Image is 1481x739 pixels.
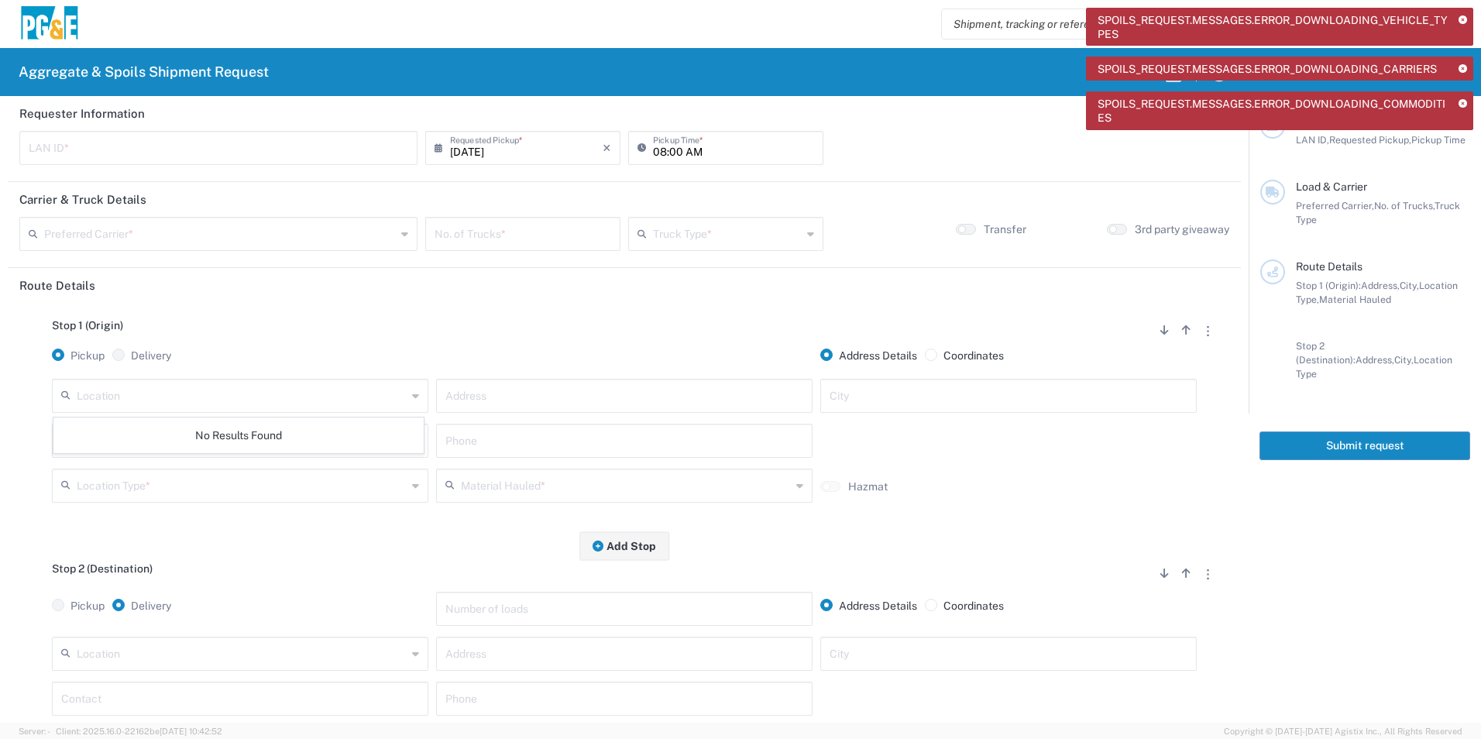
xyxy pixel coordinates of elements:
span: SPOILS_REQUEST.MESSAGES.ERROR_DOWNLOADING_CARRIERS [1098,62,1437,76]
input: Shipment, tracking or reference number [942,9,1343,39]
label: Address Details [820,349,917,363]
span: Client: 2025.16.0-22162be [56,727,222,736]
div: No Results Found [53,418,424,453]
h2: Carrier & Truck Details [19,192,146,208]
span: Address, [1356,354,1394,366]
span: Load & Carrier [1296,180,1367,193]
label: Coordinates [925,599,1004,613]
span: Server: - [19,727,49,736]
span: Stop 2 (Destination): [1296,340,1356,366]
span: Preferred Carrier, [1296,200,1374,211]
img: pge [19,6,81,43]
h2: Route Details [19,278,95,294]
span: City, [1400,280,1419,291]
span: No. of Trucks, [1374,200,1435,211]
label: Transfer [984,222,1026,236]
span: Stop 1 (Origin): [1296,280,1361,291]
h2: Requester Information [19,106,145,122]
span: SPOILS_REQUEST.MESSAGES.ERROR_DOWNLOADING_VEHICLE_TYPES [1098,13,1448,41]
h2: Aggregate & Spoils Shipment Request [19,63,269,81]
span: Stop 1 (Origin) [52,319,123,332]
span: Address, [1361,280,1400,291]
span: Stop 2 (Destination) [52,562,153,575]
label: Address Details [820,599,917,613]
label: 3rd party giveaway [1135,222,1229,236]
span: [DATE] 10:42:52 [160,727,222,736]
span: City, [1394,354,1414,366]
i: × [603,136,611,160]
button: Submit request [1259,431,1470,460]
span: Material Hauled [1319,294,1391,305]
span: Copyright © [DATE]-[DATE] Agistix Inc., All Rights Reserved [1224,724,1462,738]
span: Route Details [1296,260,1362,273]
label: Coordinates [925,349,1004,363]
button: Add Stop [579,531,669,560]
span: SPOILS_REQUEST.MESSAGES.ERROR_DOWNLOADING_COMMODITIES [1098,97,1448,125]
label: Hazmat [848,479,888,493]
